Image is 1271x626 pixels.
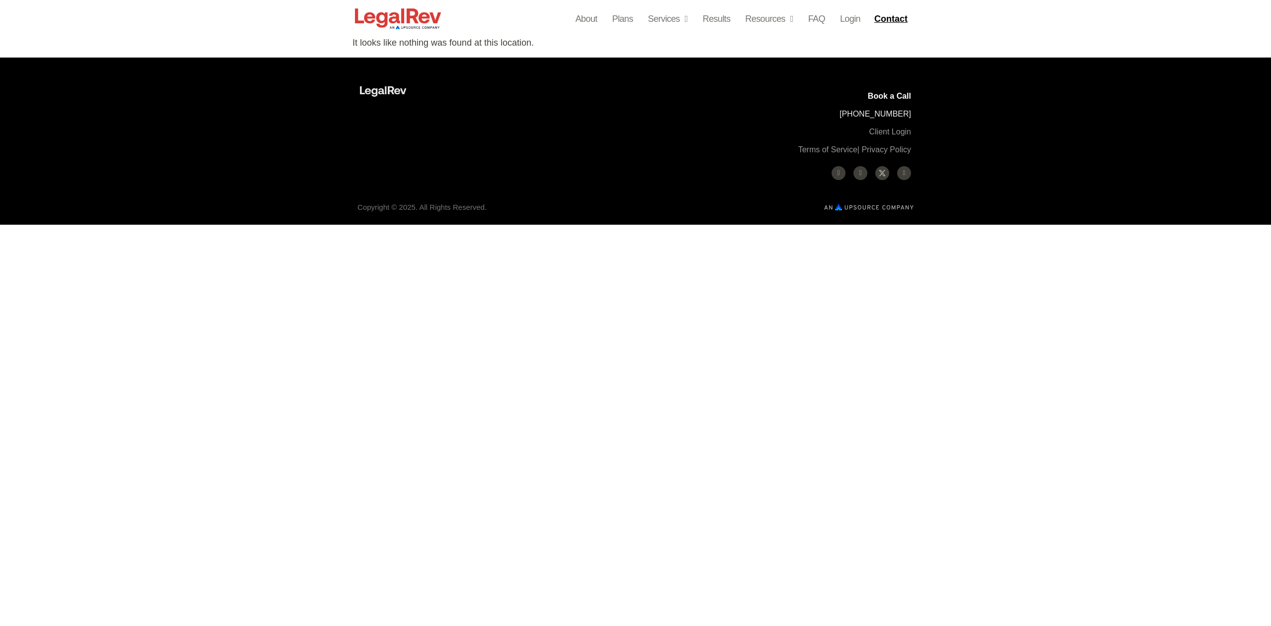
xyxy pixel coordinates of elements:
span: Contact [874,14,908,23]
span: | [798,145,859,154]
a: Contact [870,11,914,27]
a: Book a Call [868,92,911,100]
a: FAQ [808,12,825,26]
p: It looks like nothing was found at this location. [353,36,918,51]
a: Privacy Policy [861,145,911,154]
nav: Menu [575,12,860,26]
a: Terms of Service [798,145,857,154]
a: Resources [745,12,793,26]
p: [PHONE_NUMBER] [648,87,911,159]
a: Client Login [869,127,912,136]
a: About [575,12,597,26]
a: Login [840,12,860,26]
a: Results [703,12,730,26]
span: Copyright © 2025. All Rights Reserved. [357,203,487,211]
a: Plans [612,12,633,26]
a: Services [648,12,688,26]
